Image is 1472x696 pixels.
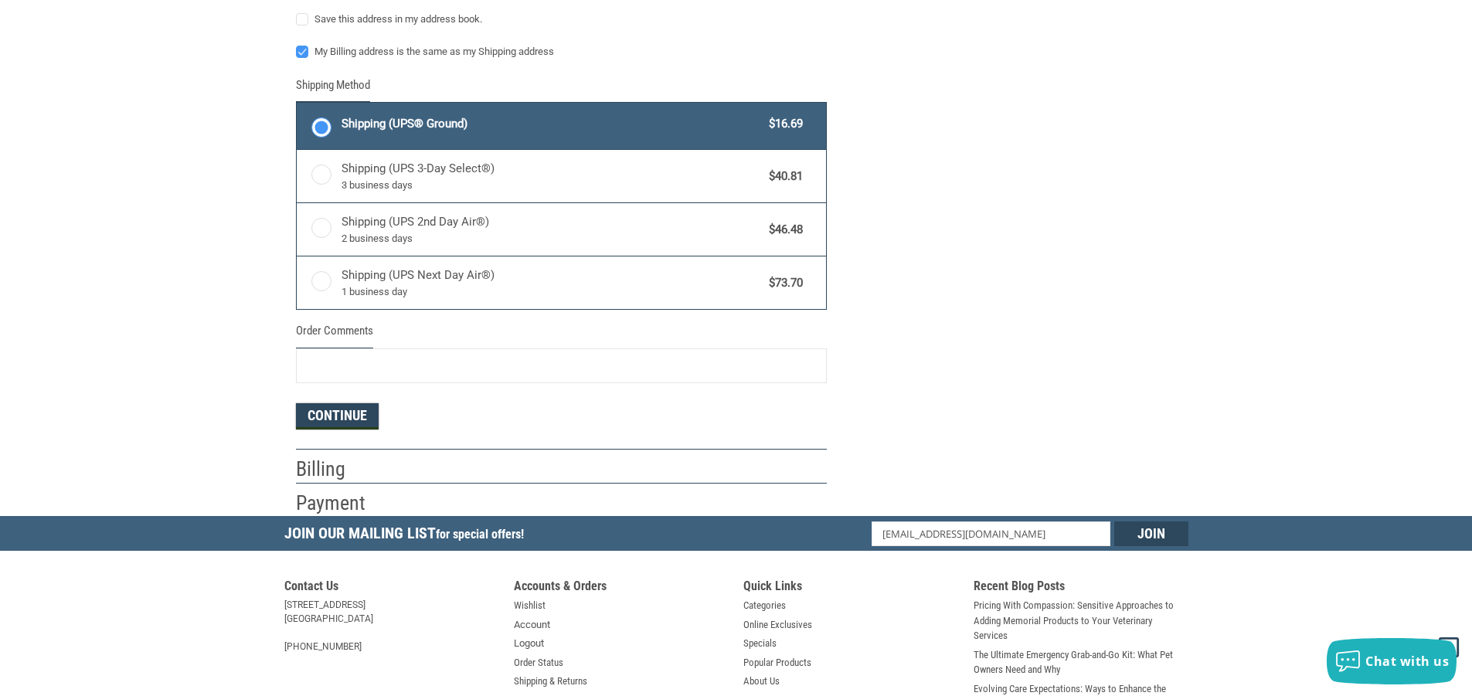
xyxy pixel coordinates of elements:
a: Specials [743,636,777,651]
label: Save this address in my address book. [296,13,827,25]
span: Shipping (UPS Next Day Air®) [342,267,762,299]
h5: Accounts & Orders [514,579,729,598]
span: for special offers! [436,527,524,542]
span: 3 business days [342,178,762,193]
span: $73.70 [762,274,804,292]
span: $46.48 [762,221,804,239]
span: 1 business day [342,284,762,300]
address: [STREET_ADDRESS] [GEOGRAPHIC_DATA] [PHONE_NUMBER] [284,598,499,654]
span: Chat with us [1365,653,1449,670]
h5: Contact Us [284,579,499,598]
h5: Recent Blog Posts [974,579,1188,598]
span: $16.69 [762,115,804,133]
input: Email [872,521,1110,546]
a: Order Status [514,655,563,671]
span: Shipping (UPS® Ground) [342,115,762,133]
h5: Join Our Mailing List [284,516,532,555]
a: Wishlist [514,598,546,613]
span: $40.81 [762,168,804,185]
legend: Order Comments [296,322,373,348]
a: Categories [743,598,786,613]
a: Pricing With Compassion: Sensitive Approaches to Adding Memorial Products to Your Veterinary Serv... [974,598,1188,643]
button: Continue [296,403,379,429]
a: About Us [743,674,780,689]
span: Shipping (UPS 2nd Day Air®) [342,213,762,246]
input: Join [1114,521,1188,546]
a: Logout [514,636,544,651]
a: Popular Products [743,655,811,671]
a: The Ultimate Emergency Grab-and-Go Kit: What Pet Owners Need and Why [974,647,1188,677]
h5: Quick Links [743,579,958,598]
legend: Shipping Method [296,76,370,102]
a: Shipping & Returns [514,674,587,689]
a: Account [514,617,550,633]
span: 2 business days [342,231,762,246]
h2: Billing [296,457,386,482]
a: Online Exclusives [743,617,812,633]
button: Chat with us [1327,638,1457,684]
h2: Payment [296,491,386,516]
span: Shipping (UPS 3-Day Select®) [342,160,762,192]
label: My Billing address is the same as my Shipping address [296,46,827,58]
